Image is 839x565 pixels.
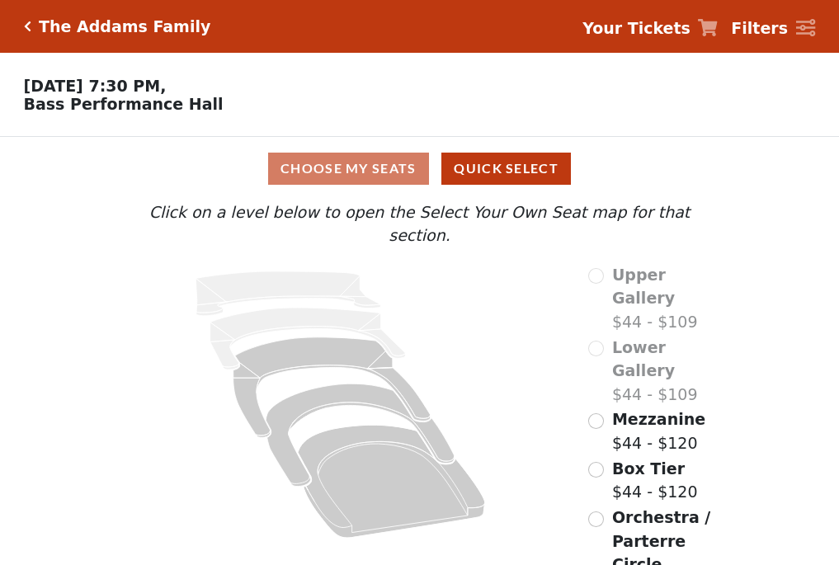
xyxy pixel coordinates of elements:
[299,425,486,538] path: Orchestra / Parterre Circle - Seats Available: 126
[731,19,788,37] strong: Filters
[196,271,381,316] path: Upper Gallery - Seats Available: 0
[612,338,675,380] span: Lower Gallery
[116,200,722,247] p: Click on a level below to open the Select Your Own Seat map for that section.
[612,457,698,504] label: $44 - $120
[39,17,210,36] h5: The Addams Family
[441,153,571,185] button: Quick Select
[612,266,675,308] span: Upper Gallery
[210,308,406,370] path: Lower Gallery - Seats Available: 0
[612,410,705,428] span: Mezzanine
[582,16,718,40] a: Your Tickets
[612,336,723,407] label: $44 - $109
[612,407,705,454] label: $44 - $120
[612,263,723,334] label: $44 - $109
[612,459,685,478] span: Box Tier
[731,16,815,40] a: Filters
[24,21,31,32] a: Click here to go back to filters
[582,19,691,37] strong: Your Tickets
